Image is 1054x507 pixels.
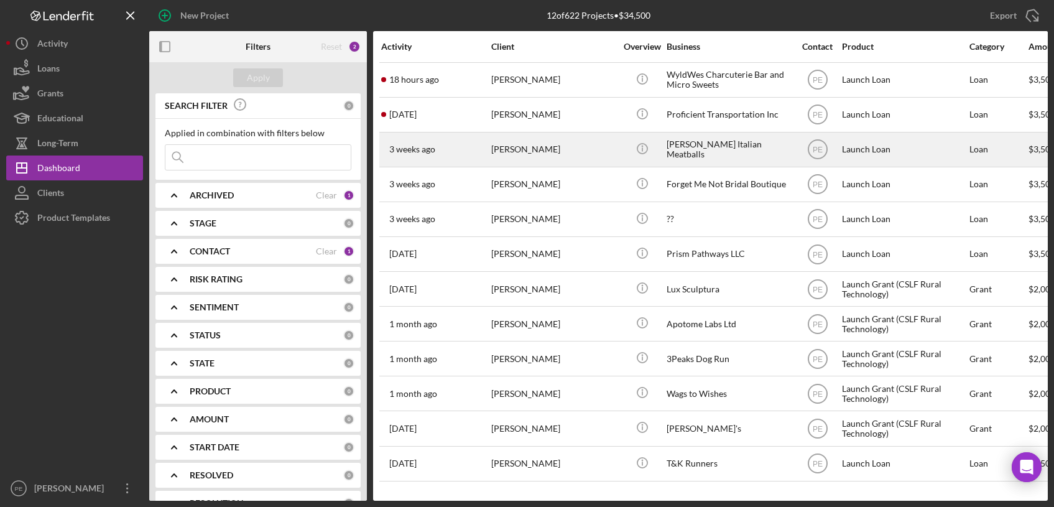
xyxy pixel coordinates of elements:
[190,414,229,424] b: AMOUNT
[969,168,1027,201] div: Loan
[389,319,437,329] time: 2025-07-27 15:51
[389,144,435,154] time: 2025-08-06 16:28
[667,203,791,236] div: ??
[343,386,354,397] div: 0
[247,68,270,87] div: Apply
[389,249,417,259] time: 2025-07-29 17:38
[812,425,822,434] text: PE
[969,307,1027,340] div: Grant
[842,203,966,236] div: Launch Loan
[491,42,616,52] div: Client
[37,131,78,159] div: Long-Term
[812,215,822,224] text: PE
[842,98,966,131] div: Launch Loan
[37,205,110,233] div: Product Templates
[547,11,650,21] div: 12 of 622 Projects • $34,500
[190,330,221,340] b: STATUS
[6,56,143,81] button: Loans
[667,342,791,375] div: 3Peaks Dog Run
[389,214,435,224] time: 2025-08-04 17:33
[6,476,143,501] button: PE[PERSON_NAME]
[491,447,616,480] div: [PERSON_NAME]
[6,156,143,180] a: Dashboard
[812,111,822,119] text: PE
[812,76,822,85] text: PE
[37,81,63,109] div: Grants
[491,238,616,271] div: [PERSON_NAME]
[794,42,841,52] div: Contact
[343,218,354,229] div: 0
[149,3,241,28] button: New Project
[812,389,822,398] text: PE
[842,307,966,340] div: Launch Grant (CSLF Rural Technology)
[389,389,437,399] time: 2025-07-22 16:37
[969,203,1027,236] div: Loan
[667,98,791,131] div: Proficient Transportation Inc
[389,354,437,364] time: 2025-07-23 18:05
[667,133,791,166] div: [PERSON_NAME] Italian Meatballs
[6,81,143,106] button: Grants
[343,442,354,453] div: 0
[381,42,490,52] div: Activity
[348,40,361,53] div: 2
[6,180,143,205] button: Clients
[491,98,616,131] div: [PERSON_NAME]
[6,131,143,156] button: Long-Term
[842,272,966,305] div: Launch Grant (CSLF Rural Technology)
[812,285,822,294] text: PE
[15,485,23,492] text: PE
[491,377,616,410] div: [PERSON_NAME]
[667,238,791,271] div: Prism Pathways LLC
[389,109,417,119] time: 2025-08-11 03:58
[842,63,966,96] div: Launch Loan
[316,190,337,200] div: Clear
[389,284,417,294] time: 2025-07-28 20:58
[619,42,665,52] div: Overview
[343,100,354,111] div: 0
[6,205,143,230] button: Product Templates
[389,424,417,434] time: 2025-06-30 13:07
[37,180,64,208] div: Clients
[491,412,616,445] div: [PERSON_NAME]
[491,203,616,236] div: [PERSON_NAME]
[31,476,112,504] div: [PERSON_NAME]
[969,447,1027,480] div: Loan
[491,342,616,375] div: [PERSON_NAME]
[969,98,1027,131] div: Loan
[6,106,143,131] button: Educational
[37,31,68,59] div: Activity
[978,3,1048,28] button: Export
[343,246,354,257] div: 1
[667,412,791,445] div: [PERSON_NAME]'s
[969,63,1027,96] div: Loan
[343,330,354,341] div: 0
[37,56,60,84] div: Loans
[969,412,1027,445] div: Grant
[812,355,822,363] text: PE
[667,42,791,52] div: Business
[491,133,616,166] div: [PERSON_NAME]
[389,179,435,189] time: 2025-08-04 17:54
[812,180,822,189] text: PE
[321,42,342,52] div: Reset
[842,342,966,375] div: Launch Grant (CSLF Rural Technology)
[812,146,822,154] text: PE
[667,307,791,340] div: Apotome Labs Ltd
[969,342,1027,375] div: Grant
[343,358,354,369] div: 0
[667,168,791,201] div: Forget Me Not Bridal Boutique
[842,168,966,201] div: Launch Loan
[969,42,1027,52] div: Category
[812,250,822,259] text: PE
[190,386,231,396] b: PRODUCT
[969,133,1027,166] div: Loan
[165,128,351,138] div: Applied in combination with filters below
[842,377,966,410] div: Launch Grant (CSLF Rural Technology)
[6,31,143,56] a: Activity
